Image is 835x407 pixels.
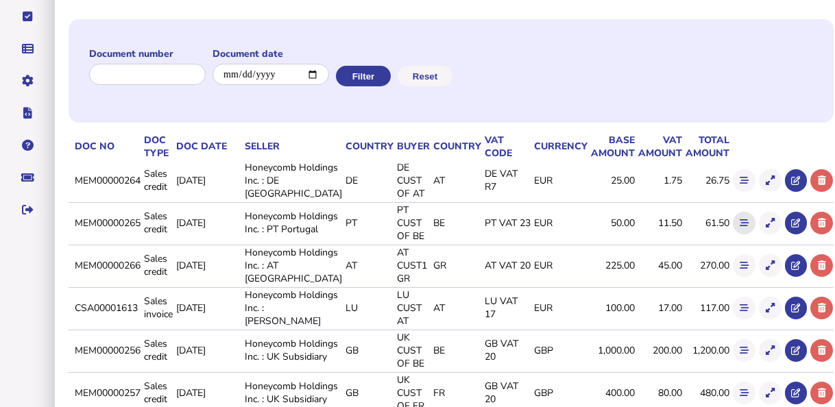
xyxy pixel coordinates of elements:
td: Sales invoice [141,287,173,328]
td: PT CUST OF BE [394,202,431,243]
th: VAT code [482,133,531,160]
button: Show flow [733,382,755,404]
td: UK CUST OF BE [394,330,431,371]
td: AT CUST1 GR [394,245,431,286]
td: Honeycomb Holdings Inc. : DE [GEOGRAPHIC_DATA] [242,160,343,201]
button: Show transaction detail [759,212,782,234]
th: Base amount [588,133,636,160]
td: EUR [531,245,588,286]
button: Show transaction detail [759,169,782,192]
button: Delete transaction [810,254,833,277]
td: GB [343,330,394,371]
td: Honeycomb Holdings Inc. : [PERSON_NAME] [242,287,343,328]
button: Delete transaction [810,297,833,319]
th: Country [343,133,394,160]
td: Honeycomb Holdings Inc. : UK Subsidiary [242,330,343,371]
button: Open in advisor [785,169,808,192]
td: GR [431,245,482,286]
td: Sales credit [141,202,173,243]
button: Open in advisor [785,212,808,234]
label: Document number [89,47,206,60]
th: Country [431,133,482,160]
td: 117.00 [683,287,730,328]
td: 1.75 [636,160,683,201]
th: Total amount [683,133,730,160]
td: Sales credit [141,160,173,201]
td: MEM00000266 [72,245,141,286]
button: Raise a support ticket [13,163,42,192]
td: EUR [531,202,588,243]
button: Manage settings [13,66,42,95]
td: LU VAT 17 [482,287,531,328]
button: Open in advisor [785,297,808,319]
button: Delete transaction [810,212,833,234]
td: GB VAT 20 [482,330,531,371]
td: AT [343,245,394,286]
td: PT [343,202,394,243]
button: Delete transaction [810,339,833,362]
td: EUR [531,160,588,201]
td: LU [343,287,394,328]
td: [DATE] [173,330,242,371]
td: AT VAT 20 [482,245,531,286]
button: Show transaction detail [759,254,782,277]
td: 17.00 [636,287,683,328]
td: BE [431,330,482,371]
td: MEM00000264 [72,160,141,201]
td: CSA00001613 [72,287,141,328]
button: Delete transaction [810,169,833,192]
td: Honeycomb Holdings Inc. : PT Portugal [242,202,343,243]
button: Reset [398,66,452,86]
td: DE [343,160,394,201]
td: [DATE] [173,202,242,243]
th: Buyer [394,133,431,160]
button: Tasks [13,2,42,31]
td: PT VAT 23 [482,202,531,243]
td: 26.75 [683,160,730,201]
button: Show transaction detail [759,382,782,404]
button: Show transaction detail [759,297,782,319]
td: BE [431,202,482,243]
button: Sign out [13,195,42,224]
th: Seller [242,133,343,160]
label: Document date [213,47,329,60]
button: Show flow [733,297,755,319]
th: Doc Type [141,133,173,160]
td: [DATE] [173,160,242,201]
td: 200.00 [636,330,683,371]
button: Show transaction detail [759,339,782,362]
td: GBP [531,330,588,371]
td: 100.00 [588,287,636,328]
button: Delete transaction [810,382,833,404]
td: EUR [531,287,588,328]
button: Show flow [733,254,755,277]
button: Show flow [733,212,755,234]
td: Honeycomb Holdings Inc. : AT [GEOGRAPHIC_DATA] [242,245,343,286]
button: Filter [336,66,391,86]
button: Help pages [13,131,42,160]
button: Show flow [733,339,755,362]
td: 25.00 [588,160,636,201]
button: Open in advisor [785,382,808,404]
td: MEM00000256 [72,330,141,371]
button: Open in advisor [785,254,808,277]
td: Sales credit [141,245,173,286]
td: LU CUST AT [394,287,431,328]
td: 1,000.00 [588,330,636,371]
button: Show flow [733,169,755,192]
td: 45.00 [636,245,683,286]
td: [DATE] [173,287,242,328]
th: VAT amount [636,133,683,160]
td: DE VAT R7 [482,160,531,201]
td: Sales credit [141,330,173,371]
td: AT [431,160,482,201]
td: 270.00 [683,245,730,286]
td: AT [431,287,482,328]
td: 225.00 [588,245,636,286]
td: 1,200.00 [683,330,730,371]
button: Data manager [13,34,42,63]
td: MEM00000265 [72,202,141,243]
td: [DATE] [173,245,242,286]
th: Currency [531,133,588,160]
